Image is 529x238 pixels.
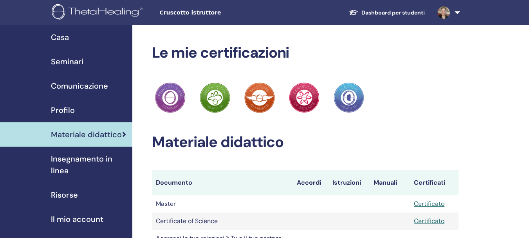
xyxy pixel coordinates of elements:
[437,6,450,19] img: default.jpg
[200,82,230,113] img: Practitioner
[51,189,78,201] span: Risorse
[152,44,459,62] h2: Le mie certificazioni
[244,82,275,113] img: Practitioner
[51,213,103,225] span: Il mio account
[51,104,75,116] span: Profilo
[410,170,459,195] th: Certificati
[51,31,69,43] span: Casa
[159,9,277,17] span: Cruscotto istruttore
[155,82,186,113] img: Practitioner
[51,129,122,140] span: Materiale didattico
[414,200,444,208] a: Certificato
[329,170,370,195] th: Istruzioni
[152,195,293,213] td: Master
[334,82,364,113] img: Practitioner
[343,5,431,20] a: Dashboard per studenti
[51,56,83,67] span: Seminari
[293,170,329,195] th: Accordi
[289,82,320,113] img: Practitioner
[51,80,108,92] span: Comunicazione
[414,217,444,225] a: Certificato
[52,4,145,22] img: logo.png
[370,170,410,195] th: Manuali
[349,9,358,16] img: graduation-cap-white.svg
[152,170,293,195] th: Documento
[152,213,293,230] td: Certificate of Science
[152,133,459,151] h2: Materiale didattico
[51,153,126,176] span: Insegnamento in linea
